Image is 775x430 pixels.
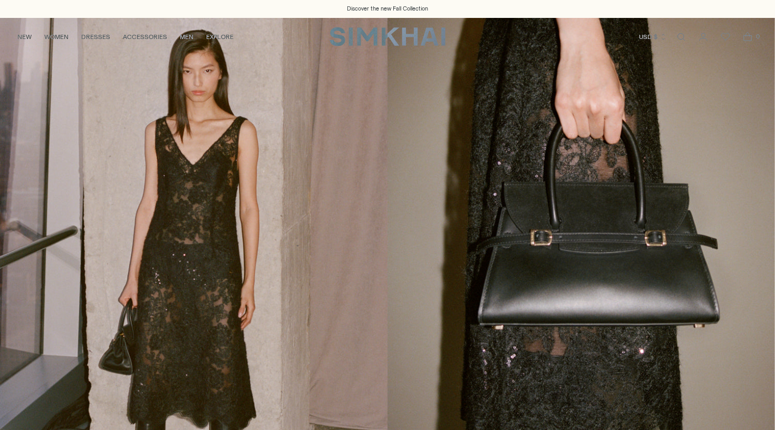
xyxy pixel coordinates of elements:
button: USD $ [639,25,667,48]
a: SIMKHAI [330,26,445,47]
a: DRESSES [81,25,110,48]
a: ACCESSORIES [123,25,167,48]
a: Open cart modal [737,26,758,47]
a: Go to the account page [693,26,714,47]
a: Open search modal [671,26,692,47]
a: WOMEN [44,25,69,48]
a: NEW [17,25,32,48]
a: Discover the new Fall Collection [347,5,428,13]
span: 0 [753,32,762,41]
a: MEN [180,25,193,48]
a: EXPLORE [206,25,234,48]
a: Wishlist [715,26,736,47]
